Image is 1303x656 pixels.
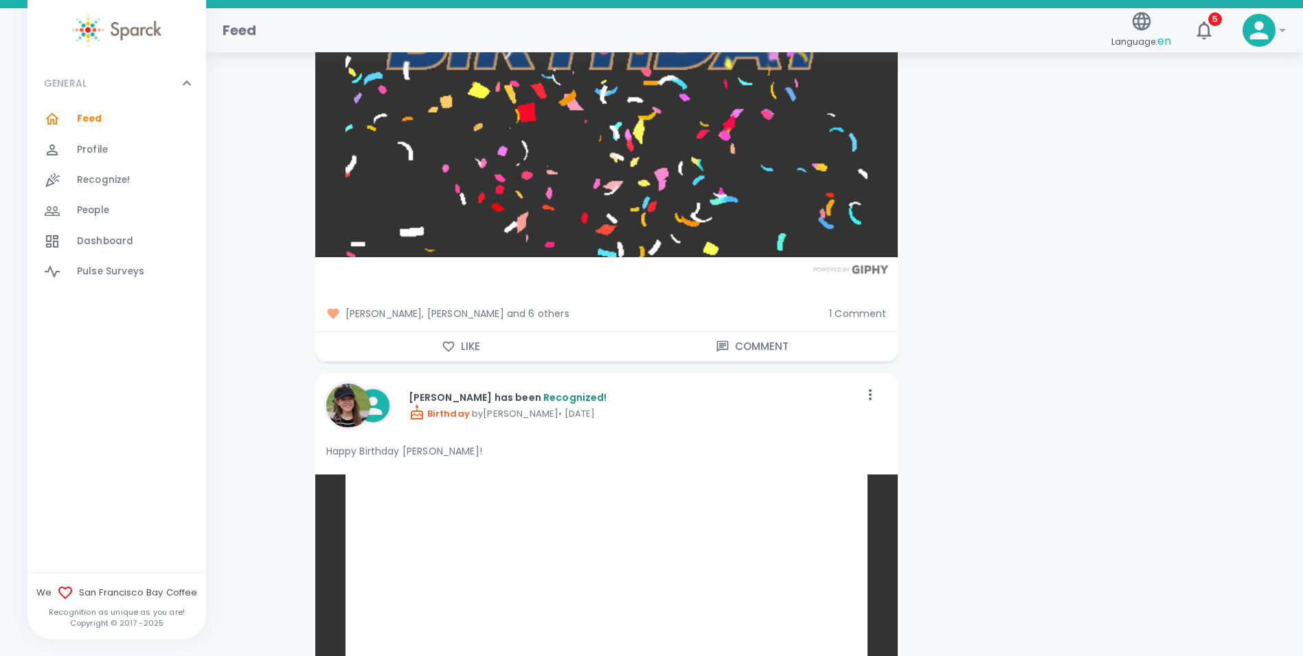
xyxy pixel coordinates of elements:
p: [PERSON_NAME] has been [409,391,859,404]
p: GENERAL [44,76,87,90]
button: Language:en [1106,6,1177,55]
img: Picture of Dania Ear [326,384,370,428]
h1: Feed [223,19,257,41]
a: Dashboard [27,226,206,256]
div: GENERAL [27,104,206,292]
span: Language: [1111,32,1171,51]
span: Profile [77,143,108,157]
span: Pulse Surveys [77,265,144,278]
span: en [1157,33,1171,49]
a: Sparck logo [27,14,206,46]
span: People [77,204,109,217]
a: Recognize! [27,165,206,195]
span: We San Francisco Bay Coffee [27,584,206,601]
div: GENERAL [27,63,206,104]
p: Recognition as unique as you are! [27,606,206,617]
span: Recognized! [543,391,607,404]
p: by [PERSON_NAME] • [DATE] [409,404,859,421]
button: Like [315,332,607,361]
span: Birthday [409,407,470,420]
p: Happy Birthday [PERSON_NAME]! [326,444,887,458]
p: Copyright © 2017 - 2025 [27,617,206,628]
span: 5 [1208,12,1222,26]
span: 1 Comment [829,307,886,320]
span: Recognize! [77,173,131,187]
button: 5 [1188,14,1221,47]
a: Pulse Surveys [27,256,206,287]
span: Feed [77,112,102,126]
span: [PERSON_NAME], [PERSON_NAME] and 6 others [326,307,819,320]
img: Sparck logo [72,14,161,46]
a: Profile [27,135,206,165]
a: People [27,195,206,226]
img: Powered by GIPHY [810,265,892,274]
span: Dashboard [77,234,133,248]
button: Comment [607,332,898,361]
a: Feed [27,104,206,134]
